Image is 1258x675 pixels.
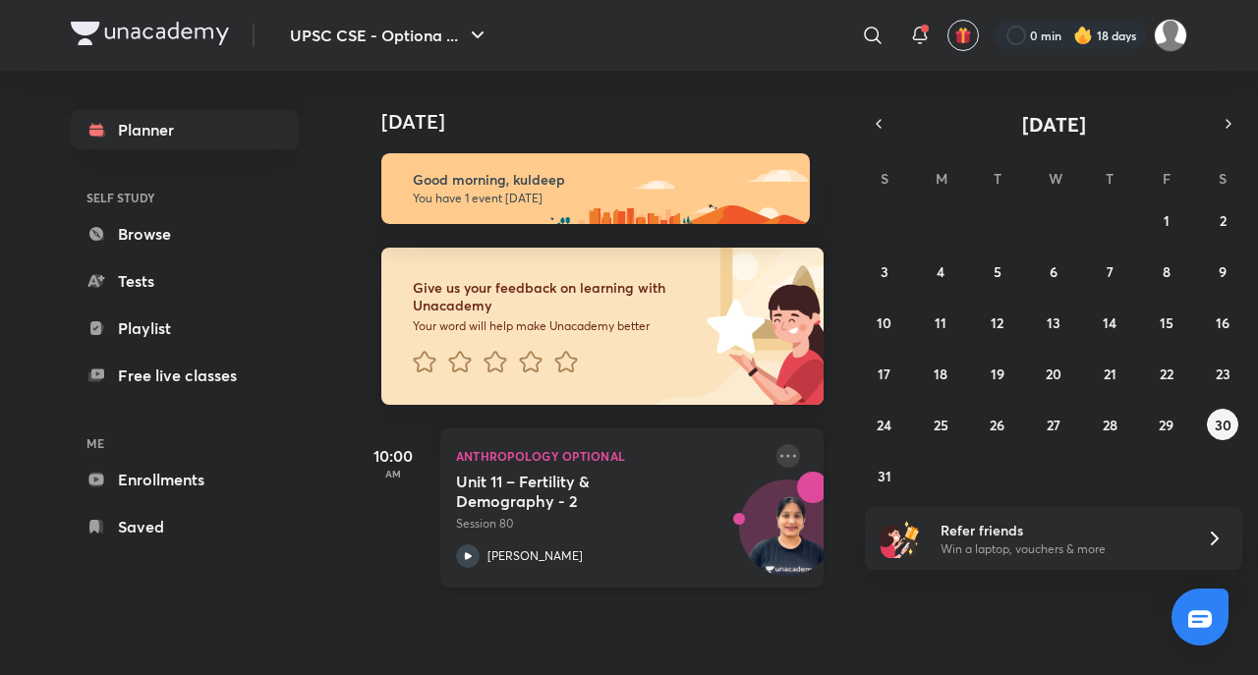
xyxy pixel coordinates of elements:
[71,426,299,460] h6: ME
[71,22,229,50] a: Company Logo
[71,309,299,348] a: Playlist
[991,365,1004,383] abbr: August 19, 2025
[881,519,920,558] img: referral
[1094,255,1125,287] button: August 7, 2025
[881,262,888,281] abbr: August 3, 2025
[1151,204,1182,236] button: August 1, 2025
[1160,365,1173,383] abbr: August 22, 2025
[1151,255,1182,287] button: August 8, 2025
[925,409,956,440] button: August 25, 2025
[994,262,1001,281] abbr: August 5, 2025
[413,318,700,334] p: Your word will help make Unacademy better
[954,27,972,44] img: avatar
[71,356,299,395] a: Free live classes
[1163,262,1171,281] abbr: August 8, 2025
[1160,313,1173,332] abbr: August 15, 2025
[1220,211,1227,230] abbr: August 2, 2025
[869,460,900,491] button: August 31, 2025
[941,540,1182,558] p: Win a laptop, vouchers & more
[947,20,979,51] button: avatar
[877,313,891,332] abbr: August 10, 2025
[354,444,432,468] h5: 10:00
[456,515,765,533] p: Session 80
[1038,409,1069,440] button: August 27, 2025
[71,460,299,499] a: Enrollments
[71,214,299,253] a: Browse
[925,307,956,338] button: August 11, 2025
[1106,169,1114,188] abbr: Thursday
[71,261,299,301] a: Tests
[1046,365,1061,383] abbr: August 20, 2025
[878,365,890,383] abbr: August 17, 2025
[937,262,944,281] abbr: August 4, 2025
[1219,169,1227,188] abbr: Saturday
[869,255,900,287] button: August 3, 2025
[1094,307,1125,338] button: August 14, 2025
[934,365,947,383] abbr: August 18, 2025
[982,307,1013,338] button: August 12, 2025
[1038,358,1069,389] button: August 20, 2025
[877,416,891,434] abbr: August 24, 2025
[71,507,299,546] a: Saved
[1094,409,1125,440] button: August 28, 2025
[1038,307,1069,338] button: August 13, 2025
[1151,307,1182,338] button: August 15, 2025
[740,490,834,585] img: Avatar
[941,520,1182,540] h6: Refer friends
[1104,365,1116,383] abbr: August 21, 2025
[1103,313,1116,332] abbr: August 14, 2025
[1047,313,1060,332] abbr: August 13, 2025
[935,313,946,332] abbr: August 11, 2025
[640,248,824,405] img: feedback_image
[381,153,810,224] img: morning
[869,358,900,389] button: August 17, 2025
[1163,169,1171,188] abbr: Friday
[925,358,956,389] button: August 18, 2025
[1151,409,1182,440] button: August 29, 2025
[413,171,792,189] h6: Good morning, kuldeep
[1038,255,1069,287] button: August 6, 2025
[413,279,700,314] h6: Give us your feedback on learning with Unacademy
[881,169,888,188] abbr: Sunday
[1216,365,1230,383] abbr: August 23, 2025
[413,191,792,206] p: You have 1 event [DATE]
[1164,211,1170,230] abbr: August 1, 2025
[1207,409,1238,440] button: August 30, 2025
[1022,111,1086,138] span: [DATE]
[71,181,299,214] h6: SELF STUDY
[278,16,501,55] button: UPSC CSE - Optiona ...
[990,416,1004,434] abbr: August 26, 2025
[991,313,1003,332] abbr: August 12, 2025
[71,110,299,149] a: Planner
[1207,255,1238,287] button: August 9, 2025
[982,255,1013,287] button: August 5, 2025
[1215,416,1231,434] abbr: August 30, 2025
[878,467,891,485] abbr: August 31, 2025
[1047,416,1060,434] abbr: August 27, 2025
[869,409,900,440] button: August 24, 2025
[487,547,583,565] p: [PERSON_NAME]
[1094,358,1125,389] button: August 21, 2025
[381,110,843,134] h4: [DATE]
[982,409,1013,440] button: August 26, 2025
[1049,169,1062,188] abbr: Wednesday
[1207,307,1238,338] button: August 16, 2025
[994,169,1001,188] abbr: Tuesday
[1107,262,1114,281] abbr: August 7, 2025
[1216,313,1229,332] abbr: August 16, 2025
[934,416,948,434] abbr: August 25, 2025
[1159,416,1173,434] abbr: August 29, 2025
[1154,19,1187,52] img: kuldeep Ahir
[456,472,701,511] h5: Unit 11 – Fertility & Demography - 2
[1207,358,1238,389] button: August 23, 2025
[71,22,229,45] img: Company Logo
[982,358,1013,389] button: August 19, 2025
[1050,262,1058,281] abbr: August 6, 2025
[869,307,900,338] button: August 10, 2025
[925,255,956,287] button: August 4, 2025
[354,468,432,479] p: AM
[1103,416,1117,434] abbr: August 28, 2025
[456,444,765,468] p: Anthropology Optional
[936,169,947,188] abbr: Monday
[892,110,1215,138] button: [DATE]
